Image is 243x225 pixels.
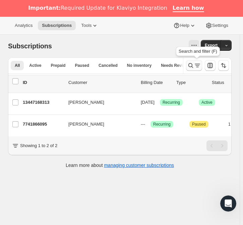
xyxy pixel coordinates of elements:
button: [PERSON_NAME] [64,97,131,108]
a: Learn how [173,5,204,12]
div: Required Update for Klaviyo Integration [28,5,167,11]
span: Recurring [153,122,171,127]
span: Settings [212,23,228,28]
span: Subscriptions [42,23,72,28]
div: Type [176,79,206,86]
span: Cancelled [99,63,118,68]
span: Active [29,63,41,68]
button: Help [169,21,200,30]
button: [PERSON_NAME] [64,119,131,130]
span: All [15,63,20,68]
span: Recurring [163,100,180,105]
p: Showing 1 to 2 of 2 [20,142,57,149]
span: 1 item [228,122,239,127]
span: Needs Review [161,63,188,68]
button: Analytics [11,21,37,30]
p: ID [23,79,63,86]
p: Customer [68,79,135,86]
a: managing customer subscriptions [104,163,174,168]
span: Paused [75,63,89,68]
span: [DATE] [141,100,155,105]
p: Billing Date [141,79,171,86]
p: 7741866095 [23,121,63,128]
iframe: Intercom live chat [220,195,236,212]
span: Active [201,100,212,105]
span: [PERSON_NAME] [68,121,104,128]
nav: Pagination [206,140,228,151]
p: Learn more about [66,162,174,169]
span: Help [180,23,189,28]
span: Analytics [15,23,33,28]
button: Customize table column order and visibility [205,60,216,71]
span: --- [141,122,145,127]
p: 13447168313 [23,99,63,106]
span: [PERSON_NAME] [68,99,104,106]
span: No inventory [127,63,151,68]
span: Prepaid [51,63,65,68]
span: Subscriptions [8,42,52,50]
b: Important: [28,5,61,11]
button: View actions for Subscriptions [189,40,199,51]
button: Settings [201,21,232,30]
p: Status [212,79,242,86]
button: Search and filter results [186,60,202,71]
span: Export [205,43,218,48]
button: Tools [77,21,102,30]
span: Paused [192,122,206,127]
span: Tools [81,23,92,28]
button: Subscriptions [38,21,76,30]
button: Sort the results [218,60,229,71]
button: Export [201,40,222,51]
